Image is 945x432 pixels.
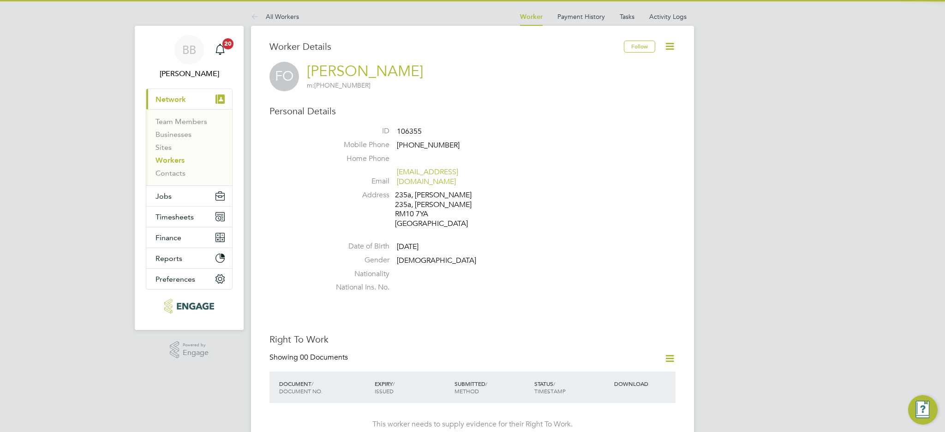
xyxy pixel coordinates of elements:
span: [PHONE_NUMBER] [307,81,371,89]
a: Activity Logs [649,12,687,21]
div: DOCUMENT [277,375,372,399]
span: Jobs [156,192,172,201]
span: METHOD [455,387,479,395]
a: Tasks [620,12,634,21]
button: Finance [146,227,232,248]
a: Worker [520,13,543,21]
label: Nationality [325,269,389,279]
a: [PERSON_NAME] [307,62,423,80]
a: BB[PERSON_NAME] [146,35,233,79]
button: Jobs [146,186,232,206]
h3: Personal Details [269,105,676,117]
span: / [393,380,395,387]
a: Businesses [156,130,191,139]
div: Network [146,109,232,185]
a: Team Members [156,117,207,126]
div: This worker needs to supply evidence for their Right To Work. [279,420,666,429]
h3: Worker Details [269,41,624,53]
label: Date of Birth [325,242,389,251]
a: Powered byEngage [170,341,209,359]
span: [PHONE_NUMBER] [397,141,460,150]
span: DOCUMENT NO. [279,387,323,395]
a: [EMAIL_ADDRESS][DOMAIN_NAME] [397,167,458,186]
span: Engage [183,349,209,357]
a: Go to home page [146,299,233,314]
label: ID [325,126,389,136]
span: Preferences [156,275,195,284]
img: xede-logo-retina.png [164,299,214,314]
a: Payment History [557,12,605,21]
label: National Ins. No. [325,283,389,292]
button: Timesheets [146,207,232,227]
button: Network [146,89,232,109]
a: Workers [156,156,185,165]
div: EXPIRY [372,375,452,399]
div: Showing [269,353,350,362]
span: [DATE] [397,242,419,251]
div: SUBMITTED [452,375,532,399]
span: Reports [156,254,182,263]
span: [DEMOGRAPHIC_DATA] [397,256,476,265]
span: / [311,380,313,387]
button: Reports [146,248,232,268]
span: 00 Documents [300,353,348,362]
button: Follow [624,41,655,53]
label: Mobile Phone [325,140,389,150]
div: DOWNLOAD [612,375,676,392]
span: / [485,380,487,387]
span: TIMESTAMP [534,387,566,395]
a: Sites [156,143,172,152]
span: 106355 [397,127,422,136]
span: Finance [156,233,181,242]
label: Address [325,190,389,200]
label: Email [325,177,389,186]
label: Home Phone [325,154,389,164]
span: Timesheets [156,213,194,221]
span: 20 [222,38,233,49]
span: BB [182,44,196,56]
span: Powered by [183,341,209,349]
span: Becky Blight [146,68,233,79]
span: / [553,380,555,387]
div: 235a, [PERSON_NAME] 235a, [PERSON_NAME] RM10 7YA [GEOGRAPHIC_DATA] [395,190,483,229]
span: m: [307,81,314,89]
a: 20 [211,35,229,65]
a: All Workers [251,12,299,21]
nav: Main navigation [135,26,244,330]
label: Gender [325,255,389,265]
a: Contacts [156,169,185,178]
span: Network [156,95,186,104]
button: Engage Resource Center [908,395,938,425]
button: Preferences [146,269,232,289]
span: ISSUED [375,387,394,395]
span: FO [269,62,299,91]
h3: Right To Work [269,333,676,345]
div: STATUS [532,375,612,399]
